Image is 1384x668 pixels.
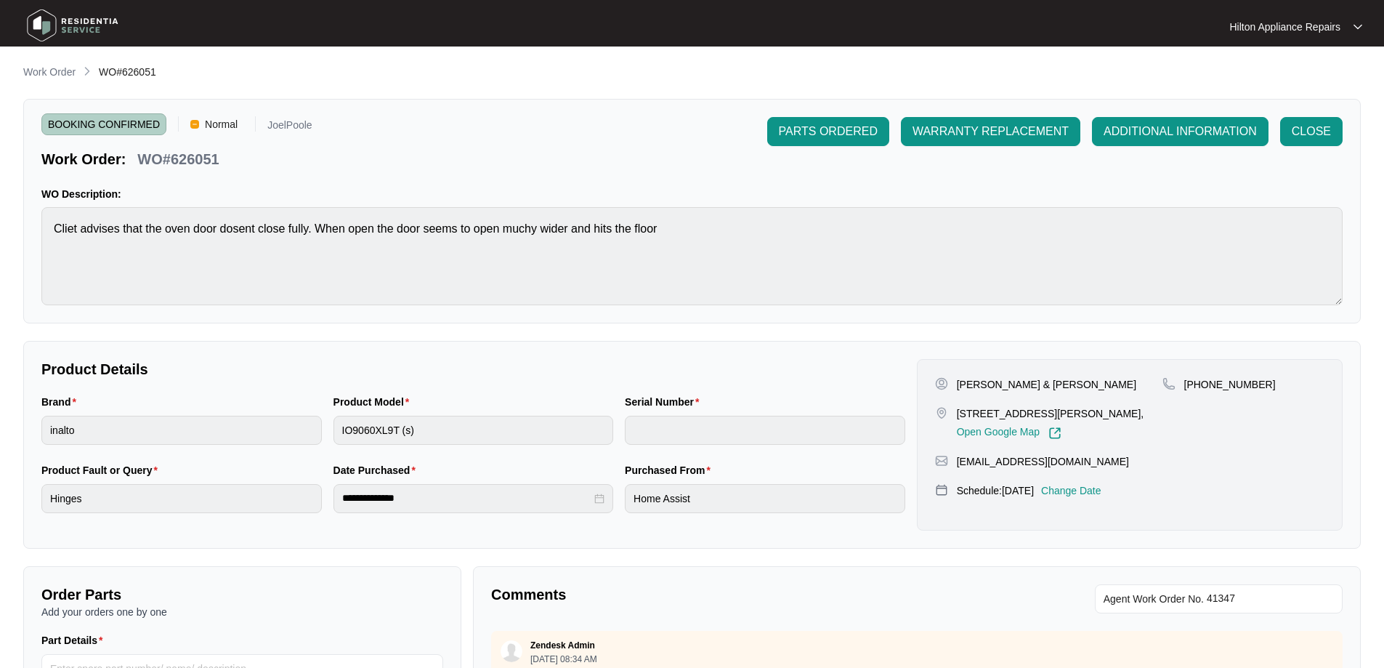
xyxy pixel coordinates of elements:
span: Agent Work Order No. [1104,590,1204,608]
span: WO#626051 [99,66,156,78]
p: Add your orders one by one [41,605,443,619]
label: Part Details [41,633,109,648]
p: JoelPoole [267,120,312,135]
a: Open Google Map [957,427,1061,440]
p: WO#626051 [137,149,219,169]
p: Order Parts [41,584,443,605]
input: Brand [41,416,322,445]
p: [STREET_ADDRESS][PERSON_NAME], [957,406,1144,421]
p: [DATE] 08:34 AM [530,655,597,664]
span: PARTS ORDERED [779,123,878,140]
p: [PERSON_NAME] & [PERSON_NAME] [957,377,1136,392]
p: Schedule: [DATE] [957,483,1034,498]
label: Brand [41,395,82,409]
p: Product Details [41,359,905,379]
img: Link-External [1048,427,1061,440]
img: map-pin [935,483,948,496]
img: map-pin [1162,377,1175,390]
input: Serial Number [625,416,905,445]
button: PARTS ORDERED [767,117,889,146]
p: Hilton Appliance Repairs [1229,20,1340,34]
label: Product Fault or Query [41,463,163,478]
img: dropdown arrow [1353,23,1362,31]
p: [EMAIL_ADDRESS][DOMAIN_NAME] [957,454,1129,469]
input: Purchased From [625,484,905,513]
p: Zendesk Admin [530,640,595,651]
input: Date Purchased [342,491,592,506]
label: Purchased From [625,463,716,478]
img: residentia service logo [22,4,124,47]
span: CLOSE [1292,123,1331,140]
img: user.svg [501,640,522,662]
button: CLOSE [1280,117,1343,146]
input: Product Model [333,416,614,445]
p: [PHONE_NUMBER] [1184,377,1276,392]
button: ADDITIONAL INFORMATION [1092,117,1268,146]
img: Vercel Logo [190,120,199,129]
input: Add Agent Work Order No. [1207,590,1334,608]
p: Work Order [23,65,76,79]
img: map-pin [935,454,948,467]
span: ADDITIONAL INFORMATION [1104,123,1257,140]
p: WO Description: [41,187,1343,201]
input: Product Fault or Query [41,484,322,513]
p: Comments [491,584,907,605]
label: Product Model [333,395,416,409]
img: map-pin [935,406,948,419]
p: Change Date [1041,483,1101,498]
span: BOOKING CONFIRMED [41,113,166,135]
span: Normal [199,113,243,135]
button: WARRANTY REPLACEMENT [901,117,1080,146]
span: WARRANTY REPLACEMENT [912,123,1069,140]
label: Date Purchased [333,463,421,478]
img: chevron-right [81,65,93,77]
img: user-pin [935,377,948,390]
a: Work Order [20,65,78,81]
p: Work Order: [41,149,126,169]
textarea: Cliet advises that the oven door dosent close fully. When open the door seems to open muchy wider... [41,207,1343,305]
label: Serial Number [625,395,705,409]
